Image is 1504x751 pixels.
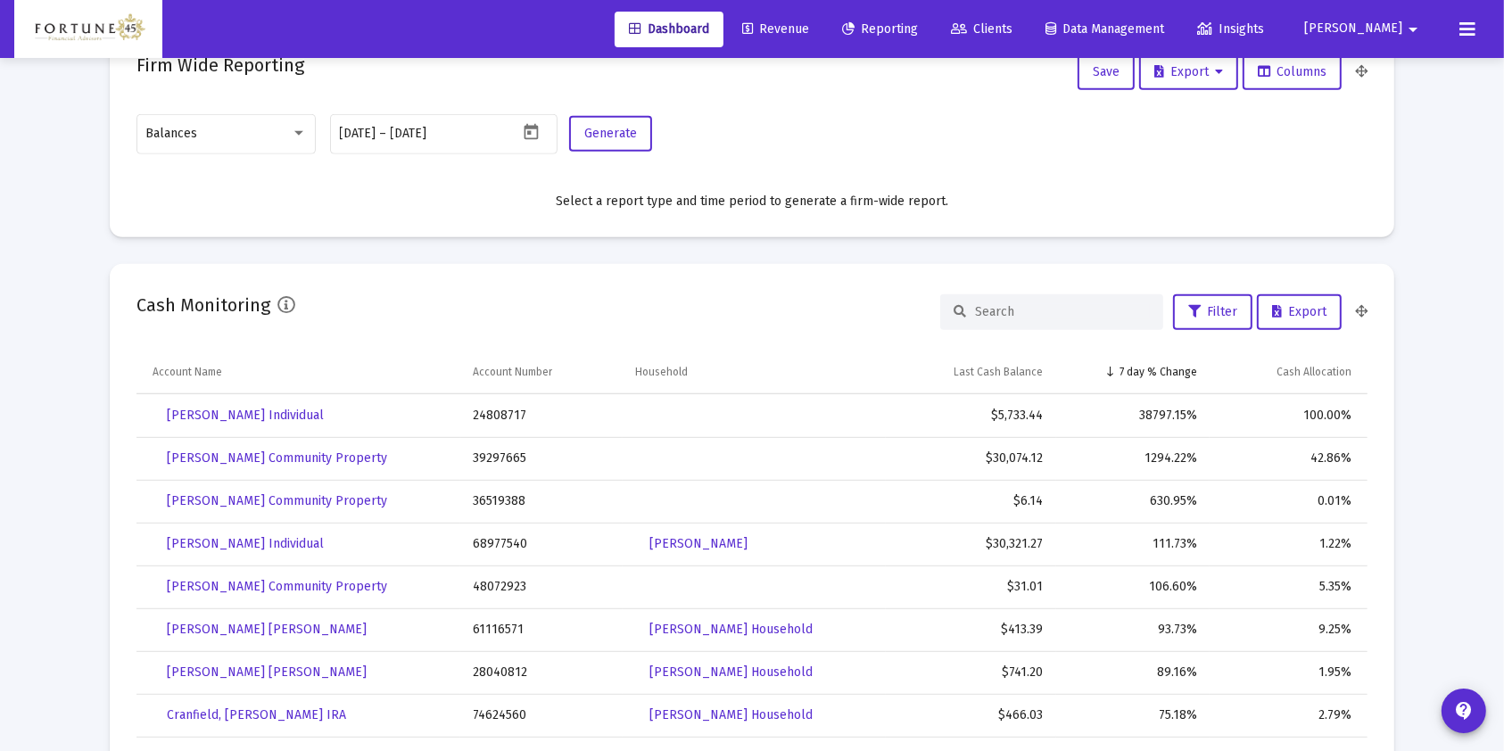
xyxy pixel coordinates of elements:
[167,579,387,594] span: [PERSON_NAME] Community Property
[1210,394,1368,437] td: 100.00%
[886,694,1056,737] td: $466.03
[518,120,544,145] button: Open calendar
[28,12,149,47] img: Dashboard
[136,51,304,79] h2: Firm Wide Reporting
[1453,700,1475,722] mat-icon: contact_support
[615,12,723,47] a: Dashboard
[460,608,622,651] td: 61116571
[954,365,1044,379] div: Last Cash Balance
[569,116,652,152] button: Generate
[167,536,324,551] span: [PERSON_NAME] Individual
[1069,706,1198,724] div: 75.18%
[167,664,367,680] span: [PERSON_NAME] [PERSON_NAME]
[635,697,827,733] a: [PERSON_NAME] Household
[1173,294,1252,330] button: Filter
[1069,621,1198,639] div: 93.73%
[635,655,827,690] a: [PERSON_NAME] Household
[1188,304,1237,319] span: Filter
[153,569,401,605] a: [PERSON_NAME] Community Property
[1139,54,1238,90] button: Export
[167,493,387,508] span: [PERSON_NAME] Community Property
[1258,64,1326,79] span: Columns
[153,655,381,690] a: [PERSON_NAME] [PERSON_NAME]
[1283,11,1445,46] button: [PERSON_NAME]
[1402,12,1424,47] mat-icon: arrow_drop_down
[1069,407,1198,425] div: 38797.15%
[951,21,1012,37] span: Clients
[167,450,387,466] span: [PERSON_NAME] Community Property
[460,437,622,480] td: 39297665
[886,651,1056,694] td: $741.20
[728,12,823,47] a: Revenue
[842,21,918,37] span: Reporting
[1093,64,1120,79] span: Save
[153,441,401,476] a: [PERSON_NAME] Community Property
[937,12,1027,47] a: Clients
[1257,294,1342,330] button: Export
[886,480,1056,523] td: $6.14
[1277,365,1351,379] div: Cash Allocation
[886,351,1056,394] td: Column Last Cash Balance
[1243,54,1342,90] button: Columns
[153,398,338,433] a: [PERSON_NAME] Individual
[153,697,360,733] a: Cranfield, [PERSON_NAME] IRA
[460,651,622,694] td: 28040812
[153,612,381,648] a: [PERSON_NAME] [PERSON_NAME]
[391,127,476,141] input: End date
[460,351,622,394] td: Column Account Number
[460,480,622,523] td: 36519388
[1120,365,1197,379] div: 7 day % Change
[380,127,387,141] span: –
[136,291,270,319] h2: Cash Monitoring
[635,612,827,648] a: [PERSON_NAME] Household
[1272,304,1326,319] span: Export
[473,365,552,379] div: Account Number
[1210,565,1368,608] td: 5.35%
[1031,12,1178,47] a: Data Management
[1069,535,1198,553] div: 111.73%
[136,193,1368,210] div: Select a report type and time period to generate a firm-wide report.
[153,526,338,562] a: [PERSON_NAME] Individual
[886,437,1056,480] td: $30,074.12
[1069,450,1198,467] div: 1294.22%
[167,707,346,722] span: Cranfield, [PERSON_NAME] IRA
[1210,651,1368,694] td: 1.95%
[1154,64,1223,79] span: Export
[1183,12,1278,47] a: Insights
[1210,608,1368,651] td: 9.25%
[649,664,813,680] span: [PERSON_NAME] Household
[1210,523,1368,565] td: 1.22%
[886,394,1056,437] td: $5,733.44
[886,523,1056,565] td: $30,321.27
[460,565,622,608] td: 48072923
[153,365,222,379] div: Account Name
[460,523,622,565] td: 68977540
[742,21,809,37] span: Revenue
[136,351,460,394] td: Column Account Name
[886,608,1056,651] td: $413.39
[649,707,813,722] span: [PERSON_NAME] Household
[1210,351,1368,394] td: Column Cash Allocation
[1056,351,1211,394] td: Column 7 day % Change
[1304,21,1402,37] span: [PERSON_NAME]
[146,126,198,141] span: Balances
[623,351,886,394] td: Column Household
[1078,54,1135,90] button: Save
[1210,480,1368,523] td: 0.01%
[1197,21,1264,37] span: Insights
[649,622,813,637] span: [PERSON_NAME] Household
[1045,21,1164,37] span: Data Management
[828,12,932,47] a: Reporting
[167,622,367,637] span: [PERSON_NAME] [PERSON_NAME]
[340,127,376,141] input: Start date
[1069,578,1198,596] div: 106.60%
[1069,492,1198,510] div: 630.95%
[460,394,622,437] td: 24808717
[584,126,637,141] span: Generate
[635,526,762,562] a: [PERSON_NAME]
[1210,694,1368,737] td: 2.79%
[629,21,709,37] span: Dashboard
[1210,437,1368,480] td: 42.86%
[460,694,622,737] td: 74624560
[167,408,324,423] span: [PERSON_NAME] Individual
